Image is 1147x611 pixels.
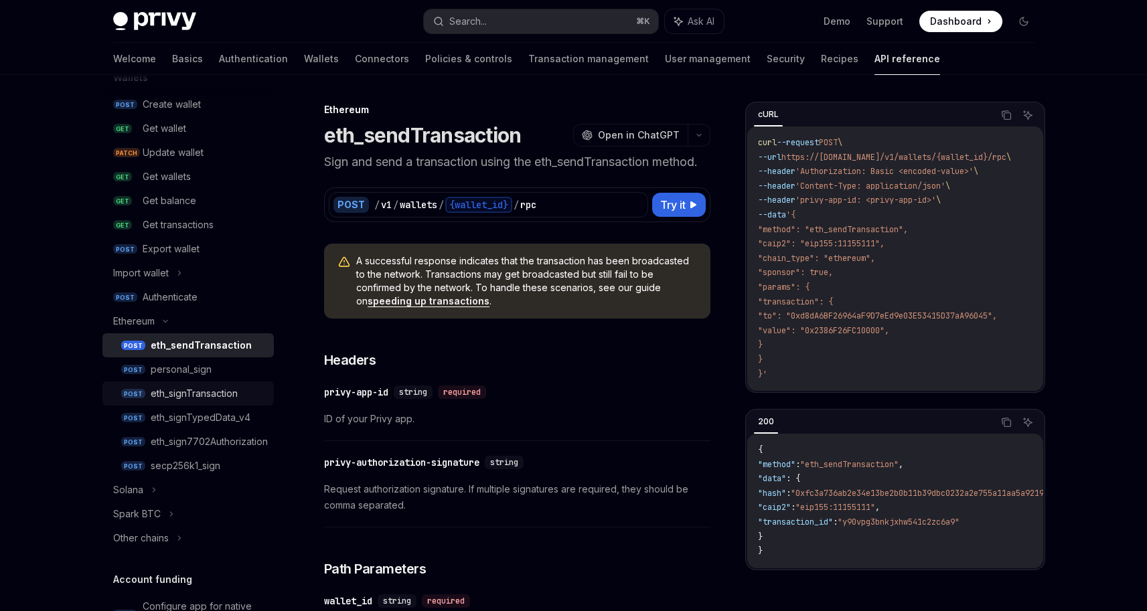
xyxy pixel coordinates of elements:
[121,413,145,423] span: POST
[754,414,778,430] div: 200
[786,209,795,220] span: '{
[758,195,795,205] span: --header
[324,123,522,147] h1: eth_sendTransaction
[795,459,800,470] span: :
[800,459,899,470] span: "eth_sendTransaction"
[143,241,200,257] div: Export wallet
[324,559,427,578] span: Path Parameters
[151,434,268,450] div: eth_sign7702Authorization
[875,502,880,513] span: ,
[113,265,169,281] div: Import wallet
[422,594,470,608] div: required
[400,198,437,211] div: wallets
[113,148,140,158] span: PATCH
[758,354,763,365] span: }
[113,292,137,302] span: POST
[449,13,487,29] div: Search...
[324,103,710,116] div: Ethereum
[102,454,274,478] a: POSTsecp256k1_sign
[660,197,686,213] span: Try it
[758,238,885,249] span: "caip2": "eip155:11155111",
[758,473,786,484] span: "data"
[356,254,697,308] span: A successful response indicates that the transaction has been broadcasted to the network. Transac...
[151,337,252,353] div: eth_sendTransaction
[121,365,145,375] span: POST
[324,481,710,513] span: Request authorization signature. If multiple signatures are required, they should be comma separa...
[930,15,982,28] span: Dashboard
[758,517,833,527] span: "transaction_id"
[113,244,137,254] span: POST
[758,311,997,321] span: "to": "0xd8dA6BF26964aF9D7eEd9e03E53415D37aA96045",
[786,473,800,484] span: : {
[438,385,486,399] div: required
[636,16,650,27] span: ⌘ K
[143,145,204,161] div: Update wallet
[936,195,941,205] span: \
[143,96,201,112] div: Create wallet
[324,411,710,427] span: ID of your Privy app.
[102,237,274,261] a: POSTExport wallet
[758,531,763,542] span: }
[425,43,512,75] a: Policies & controls
[758,166,795,177] span: --header
[838,517,960,527] span: "y90vpg3bnkjxhw541c2zc6a9"
[520,198,536,211] div: rpc
[355,43,409,75] a: Connectors
[113,12,196,31] img: dark logo
[151,361,212,377] div: personal_sign
[1019,414,1037,431] button: Ask AI
[113,313,155,329] div: Ethereum
[758,296,833,307] span: "transaction": {
[172,43,203,75] a: Basics
[445,197,512,213] div: {wallet_id}
[998,106,1015,124] button: Copy the contents from the code block
[786,488,791,499] span: :
[767,43,805,75] a: Security
[113,172,132,182] span: GET
[143,193,196,209] div: Get balance
[102,430,274,454] a: POSTeth_sign7702Authorization
[791,488,1110,499] span: "0xfc3a736ab2e34e13be2b0b11b39dbc0232a2e755a11aa5a9219890d3b2c6c7d8"
[151,410,250,426] div: eth_signTypedData_v4
[368,295,489,307] a: speeding up transactions
[490,457,518,468] span: string
[383,596,411,606] span: string
[324,385,388,399] div: privy-app-id
[821,43,858,75] a: Recipes
[652,193,706,217] button: Try it
[102,333,274,357] a: POSTeth_sendTransaction
[324,456,479,469] div: privy-authorization-signature
[333,197,369,213] div: POST
[102,213,274,237] a: GETGet transactions
[102,92,274,116] a: POSTCreate wallet
[102,141,274,165] a: PATCHUpdate wallet
[324,351,376,369] span: Headers
[866,15,903,28] a: Support
[121,437,145,447] span: POST
[304,43,339,75] a: Wallets
[113,196,132,206] span: GET
[113,482,143,498] div: Solana
[758,181,795,191] span: --header
[1019,106,1037,124] button: Ask AI
[102,285,274,309] a: POSTAuthenticate
[688,15,714,28] span: Ask AI
[102,381,274,406] a: POSTeth_signTransaction
[393,198,398,211] div: /
[121,341,145,351] span: POST
[833,517,838,527] span: :
[758,209,786,220] span: --data
[758,488,786,499] span: "hash"
[795,181,945,191] span: 'Content-Type: application/json'
[758,502,791,513] span: "caip2"
[781,152,1006,163] span: https://[DOMAIN_NAME]/v1/wallets/{wallet_id}/rpc
[758,339,763,350] span: }
[777,137,819,148] span: --request
[758,459,795,470] span: "method"
[113,100,137,110] span: POST
[121,389,145,399] span: POST
[514,198,519,211] div: /
[874,43,940,75] a: API reference
[795,502,875,513] span: "eip155:11155111"
[919,11,1002,32] a: Dashboard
